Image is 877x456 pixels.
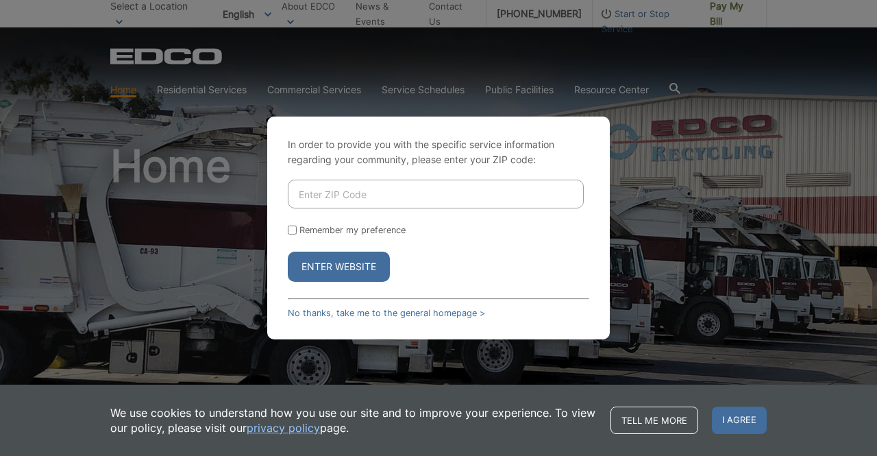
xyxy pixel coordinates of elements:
[288,180,584,208] input: Enter ZIP Code
[299,225,406,235] label: Remember my preference
[247,420,320,435] a: privacy policy
[712,407,767,434] span: I agree
[288,137,589,167] p: In order to provide you with the specific service information regarding your community, please en...
[288,308,485,318] a: No thanks, take me to the general homepage >
[110,405,597,435] p: We use cookies to understand how you use our site and to improve your experience. To view our pol...
[610,407,698,434] a: Tell me more
[288,252,390,282] button: Enter Website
